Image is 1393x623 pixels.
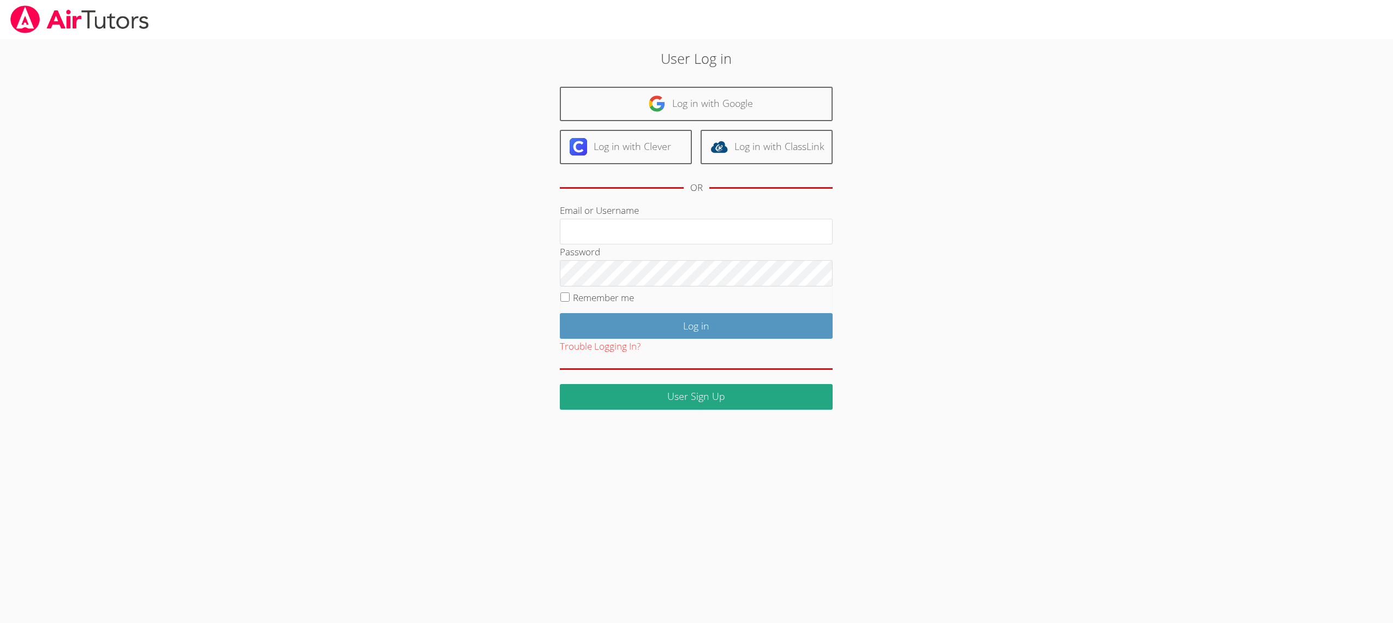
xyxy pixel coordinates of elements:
h2: User Log in [320,48,1073,69]
img: google-logo-50288ca7cdecda66e5e0955fdab243c47b7ad437acaf1139b6f446037453330a.svg [648,95,666,112]
label: Password [560,245,600,258]
img: clever-logo-6eab21bc6e7a338710f1a6ff85c0baf02591cd810cc4098c63d3a4b26e2feb20.svg [570,138,587,155]
label: Remember me [573,291,634,304]
label: Email or Username [560,204,639,217]
div: OR [690,180,703,196]
button: Trouble Logging In? [560,339,641,355]
a: Log in with Google [560,87,833,121]
a: Log in with ClassLink [701,130,833,164]
img: classlink-logo-d6bb404cc1216ec64c9a2012d9dc4662098be43eaf13dc465df04b49fa7ab582.svg [710,138,728,155]
img: airtutors_banner-c4298cdbf04f3fff15de1276eac7730deb9818008684d7c2e4769d2f7ddbe033.png [9,5,150,33]
a: User Sign Up [560,384,833,410]
a: Log in with Clever [560,130,692,164]
input: Log in [560,313,833,339]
